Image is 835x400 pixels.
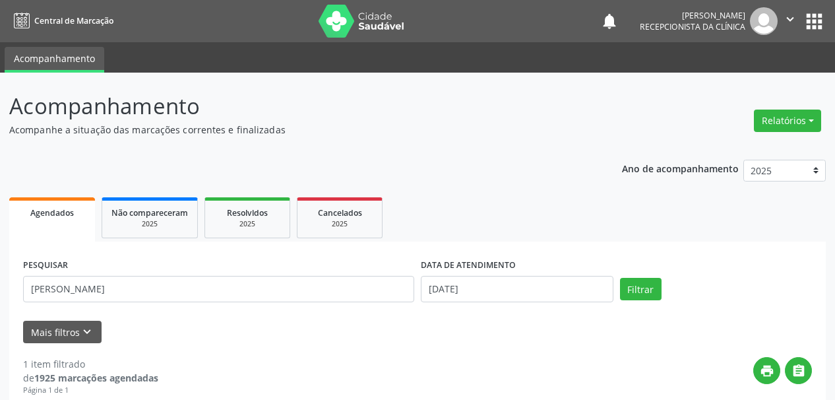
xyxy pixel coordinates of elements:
[750,7,778,35] img: img
[9,10,113,32] a: Central de Marcação
[23,357,158,371] div: 1 item filtrado
[23,255,68,276] label: PESQUISAR
[30,207,74,218] span: Agendados
[622,160,739,176] p: Ano de acompanhamento
[421,276,613,302] input: Selecione um intervalo
[640,21,745,32] span: Recepcionista da clínica
[9,90,581,123] p: Acompanhamento
[760,364,774,378] i: print
[620,278,662,300] button: Filtrar
[640,10,745,21] div: [PERSON_NAME]
[23,385,158,396] div: Página 1 de 1
[9,123,581,137] p: Acompanhe a situação das marcações correntes e finalizadas
[23,276,414,302] input: Nome, CNS
[34,15,113,26] span: Central de Marcação
[803,10,826,33] button: apps
[80,325,94,339] i: keyboard_arrow_down
[111,207,188,218] span: Não compareceram
[307,219,373,229] div: 2025
[111,219,188,229] div: 2025
[214,219,280,229] div: 2025
[778,7,803,35] button: 
[785,357,812,384] button: 
[318,207,362,218] span: Cancelados
[791,364,806,378] i: 
[754,110,821,132] button: Relatórios
[227,207,268,218] span: Resolvidos
[600,12,619,30] button: notifications
[753,357,780,384] button: print
[23,371,158,385] div: de
[5,47,104,73] a: Acompanhamento
[783,12,797,26] i: 
[34,372,158,384] strong: 1925 marcações agendadas
[421,255,516,276] label: DATA DE ATENDIMENTO
[23,321,102,344] button: Mais filtroskeyboard_arrow_down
